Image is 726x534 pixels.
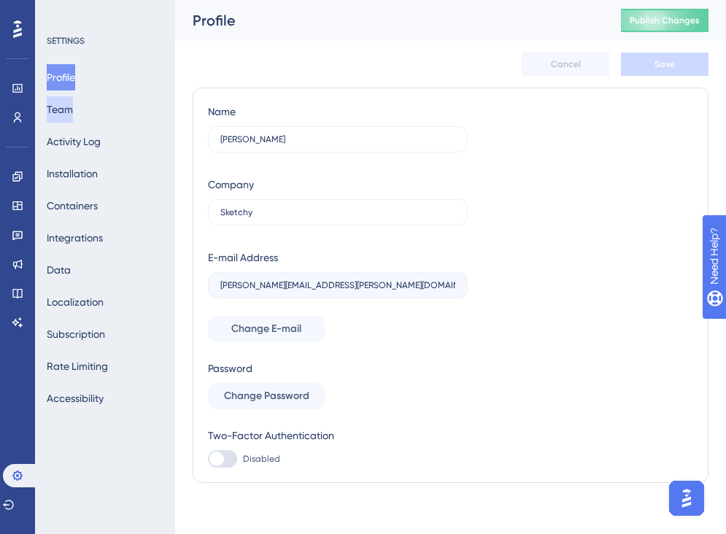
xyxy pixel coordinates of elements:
iframe: UserGuiding AI Assistant Launcher [665,476,708,520]
button: Publish Changes [621,9,708,32]
div: E-mail Address [208,249,278,266]
div: Company [208,176,254,193]
div: Password [208,360,468,377]
button: Change Password [208,383,325,409]
span: Disabled [243,453,280,465]
span: Cancel [551,58,581,70]
button: Cancel [522,53,609,76]
button: Rate Limiting [47,353,108,379]
div: Name [208,103,236,120]
button: Activity Log [47,128,101,155]
button: Containers [47,193,98,219]
button: Profile [47,64,75,90]
input: E-mail Address [220,280,455,290]
button: Data [47,257,71,283]
button: Team [47,96,73,123]
span: Change E-mail [231,320,301,338]
button: Accessibility [47,385,104,411]
button: Save [621,53,708,76]
span: Change Password [224,387,309,405]
button: Integrations [47,225,103,251]
button: Localization [47,289,104,315]
button: Subscription [47,321,105,347]
span: Publish Changes [630,15,700,26]
span: Need Help? [34,4,91,21]
div: Two-Factor Authentication [208,427,468,444]
button: Change E-mail [208,316,325,342]
input: Company Name [220,207,455,217]
button: Installation [47,160,98,187]
span: Save [654,58,675,70]
input: Name Surname [220,134,455,144]
div: SETTINGS [47,35,165,47]
div: Profile [193,10,584,31]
